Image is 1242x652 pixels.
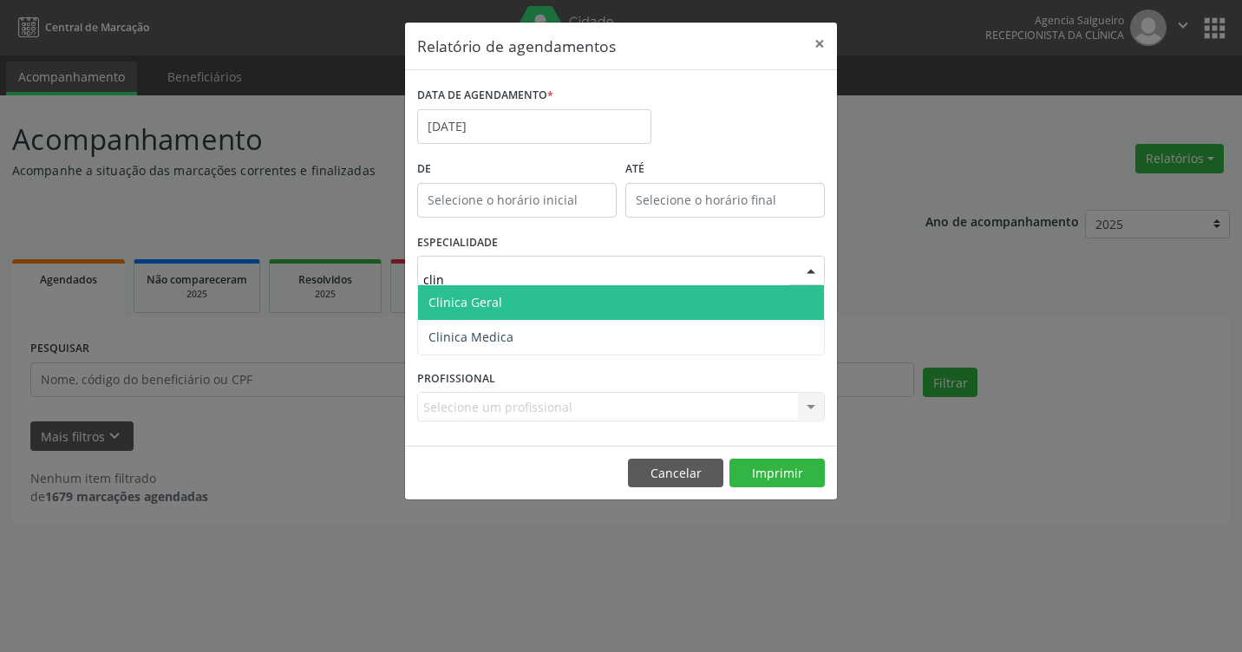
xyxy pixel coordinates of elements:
[417,35,616,57] h5: Relatório de agendamentos
[417,230,498,257] label: ESPECIALIDADE
[417,156,617,183] label: De
[625,156,825,183] label: ATÉ
[417,109,651,144] input: Selecione uma data ou intervalo
[428,329,513,345] span: Clinica Medica
[417,82,553,109] label: DATA DE AGENDAMENTO
[428,294,502,310] span: Clinica Geral
[417,365,495,392] label: PROFISSIONAL
[417,183,617,218] input: Selecione o horário inicial
[625,183,825,218] input: Selecione o horário final
[628,459,723,488] button: Cancelar
[802,23,837,65] button: Close
[729,459,825,488] button: Imprimir
[423,262,789,297] input: Seleciona uma especialidade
